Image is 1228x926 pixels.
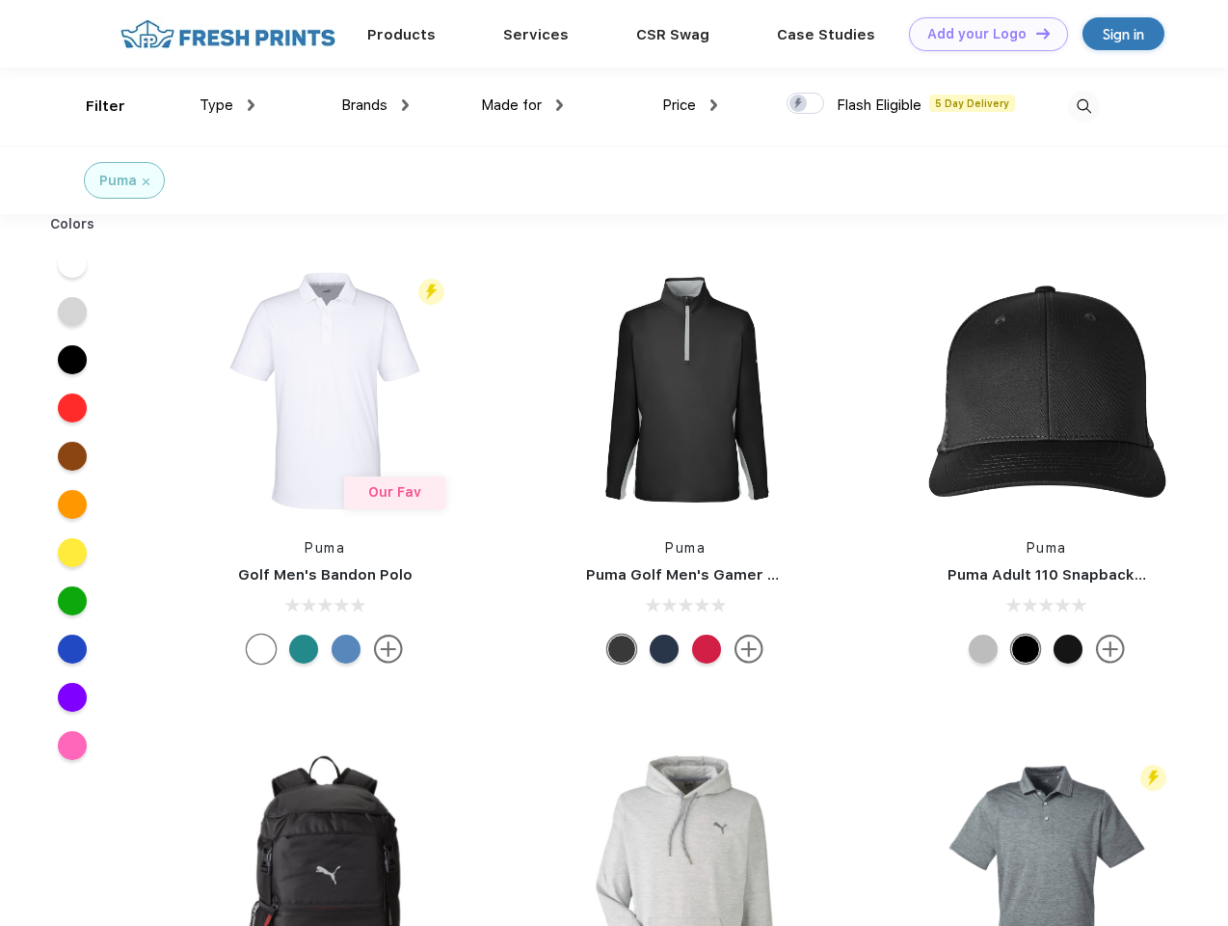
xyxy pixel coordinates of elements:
img: DT [1036,28,1050,39]
a: Products [367,26,436,43]
img: flash_active_toggle.svg [1140,765,1166,791]
img: dropdown.png [556,99,563,111]
span: Made for [481,96,542,114]
img: dropdown.png [248,99,254,111]
div: Ski Patrol [692,635,721,664]
div: Navy Blazer [650,635,679,664]
img: func=resize&h=266 [919,262,1175,519]
img: more.svg [1096,635,1125,664]
span: Price [662,96,696,114]
span: Flash Eligible [837,96,921,114]
div: Puma [99,171,137,191]
a: CSR Swag [636,26,709,43]
a: Golf Men's Bandon Polo [238,566,413,584]
div: Quarry with Brt Whit [969,635,998,664]
a: Puma [665,540,706,556]
div: Filter [86,95,125,118]
a: Services [503,26,569,43]
a: Sign in [1082,17,1164,50]
span: Our Fav [368,484,421,500]
a: Puma [305,540,345,556]
div: Green Lagoon [289,635,318,664]
a: Puma [1027,540,1067,556]
img: desktop_search.svg [1068,91,1100,123]
div: Add your Logo [927,26,1027,42]
img: fo%20logo%202.webp [115,17,341,51]
div: Lake Blue [332,635,360,664]
span: Brands [341,96,387,114]
img: filter_cancel.svg [143,178,149,185]
img: func=resize&h=266 [557,262,814,519]
span: 5 Day Delivery [929,95,1015,112]
img: more.svg [734,635,763,664]
span: Type [200,96,233,114]
img: dropdown.png [402,99,409,111]
div: Sign in [1103,23,1144,45]
div: Pma Blk with Pma Blk [1054,635,1082,664]
div: Bright White [247,635,276,664]
img: flash_active_toggle.svg [418,279,444,305]
a: Puma Golf Men's Gamer Golf Quarter-Zip [586,566,891,584]
div: Pma Blk Pma Blk [1011,635,1040,664]
img: more.svg [374,635,403,664]
img: func=resize&h=266 [197,262,453,519]
div: Colors [36,214,110,234]
img: dropdown.png [710,99,717,111]
div: Puma Black [607,635,636,664]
